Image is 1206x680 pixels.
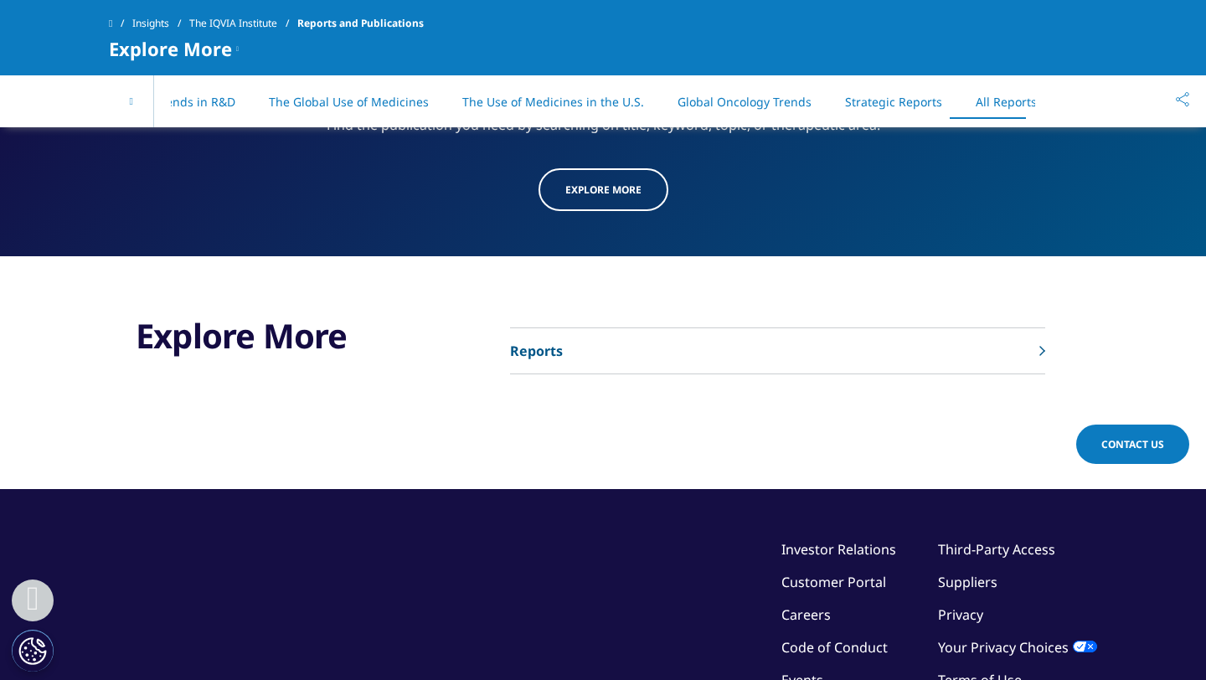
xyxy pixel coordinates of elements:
[510,328,1045,374] a: Reports
[938,638,1097,657] a: Your Privacy Choices
[976,94,1037,110] a: All Reports
[938,605,983,624] a: Privacy
[845,94,942,110] a: Strategic Reports
[781,573,886,591] a: Customer Portal
[510,341,563,361] p: Reports
[189,8,297,39] a: The IQVIA Institute
[938,573,997,591] a: Suppliers
[269,94,429,110] a: The Global Use of Medicines
[1101,437,1164,451] span: Contact Us
[678,94,812,110] a: Global Oncology Trends
[781,605,831,624] a: Careers
[781,638,888,657] a: Code of Conduct
[1076,425,1189,464] a: Contact Us
[132,8,189,39] a: Insights
[938,540,1055,559] a: Third-Party Access
[12,630,54,672] button: Cookies Settings
[116,94,235,110] a: Global Trends in R&D
[109,39,232,59] span: Explore More
[539,168,668,211] a: Explore more
[297,8,424,39] span: Reports and Publications
[565,183,642,197] span: Explore more
[462,94,644,110] a: The Use of Medicines in the U.S.
[781,540,896,559] a: Investor Relations
[136,315,415,357] h3: Explore More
